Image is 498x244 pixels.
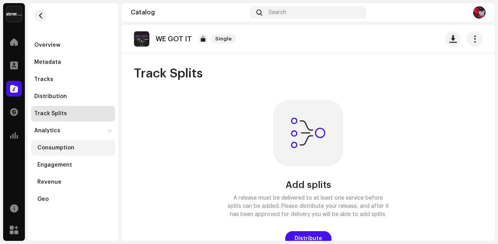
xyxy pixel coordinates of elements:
[31,72,115,87] re-m-nav-item: Tracks
[268,9,286,16] span: Search
[210,34,236,44] span: Single
[31,37,115,53] re-m-nav-item: Overview
[34,42,60,48] div: Overview
[34,111,67,117] div: Track Splits
[34,128,60,134] div: Analytics
[31,174,115,190] re-m-nav-item: Revenue
[473,6,486,19] img: d97745be-edd8-43bb-9ec7-ae8705135352
[37,196,49,202] div: Geo
[31,54,115,70] re-m-nav-item: Metadata
[134,66,203,81] span: Track Splits
[37,145,74,151] div: Consumption
[156,35,192,43] p: WE GOT IT
[134,31,149,47] img: 965af4e4-658a-46c9-b6d0-dd7d03429200
[37,179,61,185] div: Revenue
[31,157,115,173] re-m-nav-item: Engagement
[34,93,67,100] div: Distribution
[37,162,72,168] div: Engagement
[226,194,390,219] div: A release must be delivered to at least one service before splits can be added. Please distribute...
[286,179,331,191] div: Add splits
[34,76,53,83] div: Tracks
[34,59,61,65] div: Metadata
[31,123,115,207] re-m-nav-dropdown: Analytics
[31,140,115,156] re-m-nav-item: Consumption
[131,9,247,16] div: Catalog
[6,6,22,22] img: 408b884b-546b-4518-8448-1008f9c76b02
[31,191,115,207] re-m-nav-item: Geo
[31,89,115,104] re-m-nav-item: Distribution
[31,106,115,121] re-m-nav-item: Track Splits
